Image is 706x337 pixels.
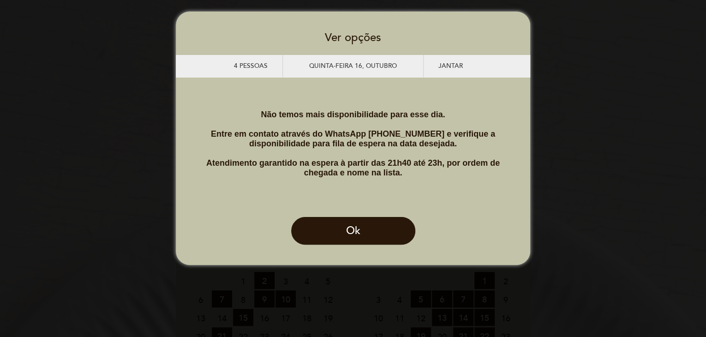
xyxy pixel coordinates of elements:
div: Jantar [424,55,520,78]
p: Não temos mais disponibilidade para esse dia. Entre em contato através do WhatsApp [PHONE_NUMBER]... [176,103,530,185]
div: Quinta-feira 16, outubro [282,55,424,78]
div: 4 pessoas [186,55,282,78]
h3: Ver opções [176,21,530,55]
button: Ok [291,217,415,245]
